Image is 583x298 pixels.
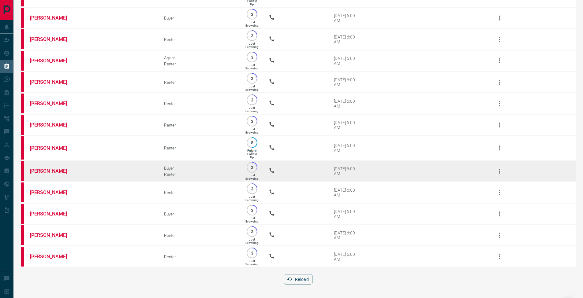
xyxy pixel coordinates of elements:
[250,229,254,234] p: 3
[21,225,24,245] div: property.ca
[30,58,76,64] a: [PERSON_NAME]
[245,238,259,245] p: Just Browsing
[21,29,24,49] div: property.ca
[21,247,24,267] div: property.ca
[284,274,313,285] button: Reload
[164,37,235,42] div: Renter
[250,33,254,38] p: 3
[245,216,259,223] p: Just Browsing
[250,165,254,170] p: 3
[21,161,24,181] div: property.ca
[245,174,259,180] p: Just Browsing
[245,195,259,202] p: Just Browsing
[164,80,235,85] div: Renter
[334,143,360,153] div: [DATE] 6:00 AM
[21,204,24,224] div: property.ca
[245,85,259,91] p: Just Browsing
[30,79,76,85] a: [PERSON_NAME]
[334,230,360,240] div: [DATE] 6:00 AM
[30,232,76,238] a: [PERSON_NAME]
[245,127,259,134] p: Just Browsing
[250,140,254,145] p: 5
[164,55,235,60] div: Agent
[21,136,24,160] div: property.ca
[334,252,360,262] div: [DATE] 6:00 AM
[30,145,76,151] a: [PERSON_NAME]
[21,115,24,135] div: property.ca
[164,61,235,66] div: Renter
[164,145,235,150] div: Renter
[250,55,254,59] p: 3
[334,120,360,130] div: [DATE] 6:00 AM
[164,172,235,177] div: Renter
[245,42,259,49] p: Just Browsing
[250,251,254,255] p: 3
[245,20,259,27] p: Just Browsing
[250,119,254,123] p: 3
[21,94,24,113] div: property.ca
[334,56,360,66] div: [DATE] 6:00 AM
[334,35,360,44] div: [DATE] 6:00 AM
[30,122,76,128] a: [PERSON_NAME]
[164,16,235,20] div: Buyer
[245,106,259,113] p: Just Browsing
[164,166,235,171] div: Buyer
[250,76,254,81] p: 3
[30,101,76,106] a: [PERSON_NAME]
[334,209,360,219] div: [DATE] 6:00 AM
[250,97,254,102] p: 3
[334,99,360,109] div: [DATE] 6:00 AM
[334,77,360,87] div: [DATE] 6:00 AM
[164,212,235,216] div: Buyer
[164,254,235,259] div: Renter
[21,8,24,28] div: property.ca
[245,63,259,70] p: Just Browsing
[21,72,24,92] div: property.ca
[334,188,360,197] div: [DATE] 6:00 AM
[250,186,254,191] p: 3
[30,189,76,195] a: [PERSON_NAME]
[30,254,76,259] a: [PERSON_NAME]
[30,168,76,174] a: [PERSON_NAME]
[30,36,76,42] a: [PERSON_NAME]
[164,233,235,238] div: Renter
[334,166,360,176] div: [DATE] 6:00 AM
[247,149,257,159] p: Future Follow Up
[250,12,254,17] p: 3
[30,211,76,217] a: [PERSON_NAME]
[164,190,235,195] div: Renter
[334,13,360,23] div: [DATE] 6:00 AM
[21,182,24,202] div: property.ca
[164,101,235,106] div: Renter
[30,15,76,21] a: [PERSON_NAME]
[250,208,254,212] p: 3
[21,51,24,71] div: property.ca
[164,123,235,127] div: Renter
[245,259,259,266] p: Just Browsing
